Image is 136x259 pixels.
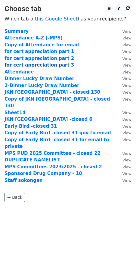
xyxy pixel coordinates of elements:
small: View [122,43,131,47]
small: View [122,97,131,101]
a: View [116,171,131,176]
p: Which tab of has your recipients? [5,16,131,22]
a: View [116,157,131,163]
small: View [122,70,131,74]
iframe: Chat Widget [106,230,136,259]
a: JKN [GEOGRAPHIC_DATA] - closed 130 [5,89,100,95]
a: View [116,76,131,81]
a: Copy of Early Bird -closed 31 gov to email [5,130,111,136]
a: View [116,117,131,122]
a: Attendance [5,69,34,75]
a: for cert appreciation part 2 [5,56,74,61]
a: View [116,69,131,75]
a: View [116,62,131,68]
a: View [116,130,131,136]
a: View [116,123,131,129]
small: View [122,151,131,156]
small: View [122,90,131,95]
a: View [116,42,131,48]
a: this Google Sheet [35,16,78,22]
a: for cert appreciation part 3 [5,62,74,68]
small: View [122,29,131,34]
small: View [122,76,131,81]
small: View [122,124,131,129]
small: View [122,131,131,135]
a: JKN [GEOGRAPHIC_DATA] -closed 6 [5,117,92,122]
small: View [122,36,131,40]
a: 2-Dinner Lucky Draw Number [5,83,79,88]
a: for cert appreciation part 1 [5,49,74,54]
a: View [116,29,131,34]
a: View [116,89,131,95]
a: View [116,83,131,88]
a: DUPLICATE NAMELIST [5,157,60,163]
h3: Choose tab [5,5,131,13]
a: Dinner Lucky Draw Number [5,76,74,81]
a: View [116,178,131,183]
a: View [116,164,131,170]
a: Copy of Early Bird -closed 31 for email to private [5,137,109,149]
a: View [116,35,131,41]
a: MPS Committees 2023/2025 - closed 2 [5,164,102,170]
small: View [122,165,131,169]
small: View [122,117,131,122]
a: Copy of Attendance for email [5,42,79,48]
a: Staff sokongan [5,178,43,183]
a: View [116,49,131,54]
a: View [116,151,131,156]
a: View [116,110,131,115]
small: View [122,49,131,54]
a: MPS PUD 2025 Committee - closed 22 [5,151,100,156]
small: View [122,56,131,61]
a: Attendance A-Z (-MPS) [5,35,63,41]
a: View [116,56,131,61]
a: View [116,137,131,142]
a: Sheet14 [5,110,26,115]
small: View [122,83,131,88]
small: View [122,111,131,115]
small: View [122,138,131,142]
a: ← Back [5,193,25,202]
a: Summary [5,29,29,34]
a: Early Bird -closed 31 [5,123,57,129]
small: View [122,178,131,183]
small: View [122,171,131,176]
small: View [122,63,131,67]
a: Copy of JKN [GEOGRAPHIC_DATA] - closed 130 [5,96,110,109]
small: View [122,158,131,162]
a: View [116,96,131,102]
a: Sponsored Drug Company - 10 [5,171,82,176]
